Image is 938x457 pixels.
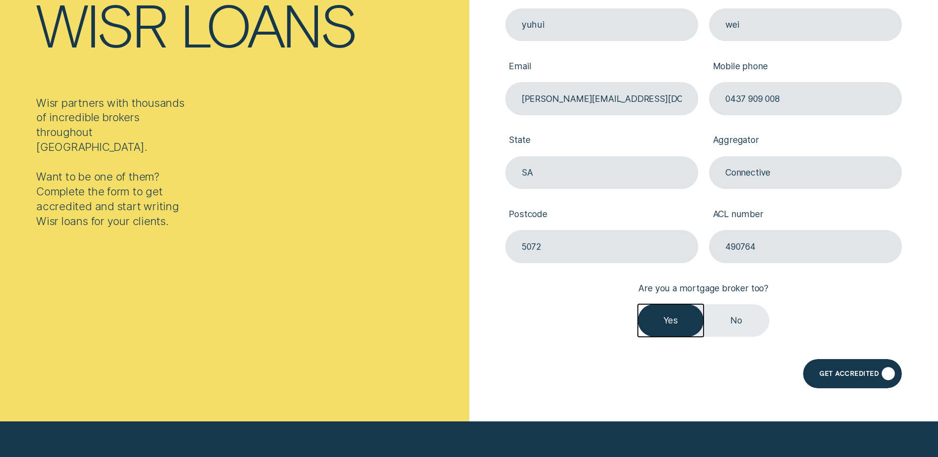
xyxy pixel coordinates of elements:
label: Are you a mortgage broker too? [635,274,772,304]
label: Postcode [505,200,698,230]
label: No [704,304,769,337]
label: Email [505,52,698,82]
label: ACL number [709,200,902,230]
label: State [505,126,698,156]
label: Mobile phone [709,52,902,82]
button: Get Accredited [803,359,902,389]
div: Wisr partners with thousands of incredible brokers throughout [GEOGRAPHIC_DATA]. Want to be one o... [36,96,189,229]
label: Aggregator [709,126,902,156]
label: Yes [638,304,704,337]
